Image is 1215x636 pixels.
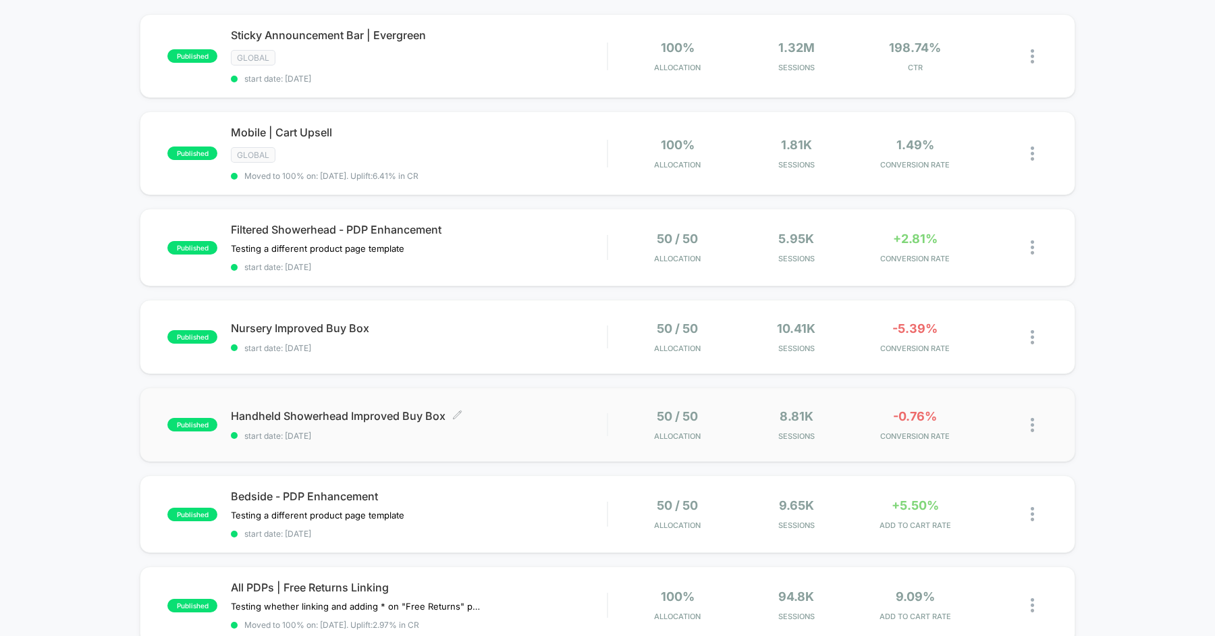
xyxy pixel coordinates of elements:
[244,620,419,630] span: Moved to 100% on: [DATE] . Uplift: 2.97% in CR
[654,612,701,621] span: Allocation
[231,74,607,84] span: start date: [DATE]
[1031,598,1034,612] img: close
[654,160,701,169] span: Allocation
[740,254,853,263] span: Sessions
[167,147,217,160] span: published
[167,49,217,63] span: published
[231,529,607,539] span: start date: [DATE]
[657,232,698,246] span: 50 / 50
[167,508,217,521] span: published
[1031,330,1034,344] img: close
[657,498,698,512] span: 50 / 50
[231,147,275,163] span: GLOBAL
[896,589,935,604] span: 9.09%
[231,510,404,521] span: Testing a different product page template
[777,321,815,336] span: 10.41k
[654,63,701,72] span: Allocation
[1031,147,1034,161] img: close
[893,409,937,423] span: -0.76%
[1031,507,1034,521] img: close
[231,343,607,353] span: start date: [DATE]
[859,63,971,72] span: CTR
[859,612,971,621] span: ADD TO CART RATE
[740,612,853,621] span: Sessions
[740,344,853,353] span: Sessions
[859,521,971,530] span: ADD TO CART RATE
[231,601,481,612] span: Testing whether linking and adding * on "Free Returns" plays a role in ATC Rate & CVR
[859,344,971,353] span: CONVERSION RATE
[1031,49,1034,63] img: close
[896,138,934,152] span: 1.49%
[778,41,815,55] span: 1.32M
[893,232,938,246] span: +2.81%
[859,160,971,169] span: CONVERSION RATE
[231,223,607,236] span: Filtered Showerhead - PDP Enhancement
[740,521,853,530] span: Sessions
[167,241,217,255] span: published
[654,254,701,263] span: Allocation
[859,254,971,263] span: CONVERSION RATE
[167,599,217,612] span: published
[657,409,698,423] span: 50 / 50
[654,344,701,353] span: Allocation
[778,589,814,604] span: 94.8k
[892,321,938,336] span: -5.39%
[231,581,607,594] span: All PDPs | Free Returns Linking
[231,126,607,139] span: Mobile | Cart Upsell
[231,50,275,65] span: GLOBAL
[167,330,217,344] span: published
[231,28,607,42] span: Sticky Announcement Bar | Evergreen
[244,171,418,181] span: Moved to 100% on: [DATE] . Uplift: 6.41% in CR
[661,589,695,604] span: 100%
[661,41,695,55] span: 100%
[661,138,695,152] span: 100%
[654,521,701,530] span: Allocation
[740,431,853,441] span: Sessions
[231,489,607,503] span: Bedside - PDP Enhancement
[654,431,701,441] span: Allocation
[778,232,814,246] span: 5.95k
[231,262,607,272] span: start date: [DATE]
[167,418,217,431] span: published
[892,498,939,512] span: +5.50%
[740,160,853,169] span: Sessions
[231,243,404,254] span: Testing a different product page template
[780,409,813,423] span: 8.81k
[781,138,812,152] span: 1.81k
[889,41,941,55] span: 198.74%
[231,409,607,423] span: Handheld Showerhead Improved Buy Box
[657,321,698,336] span: 50 / 50
[740,63,853,72] span: Sessions
[231,431,607,441] span: start date: [DATE]
[1031,240,1034,255] img: close
[1031,418,1034,432] img: close
[859,431,971,441] span: CONVERSION RATE
[231,321,607,335] span: Nursery Improved Buy Box
[779,498,814,512] span: 9.65k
